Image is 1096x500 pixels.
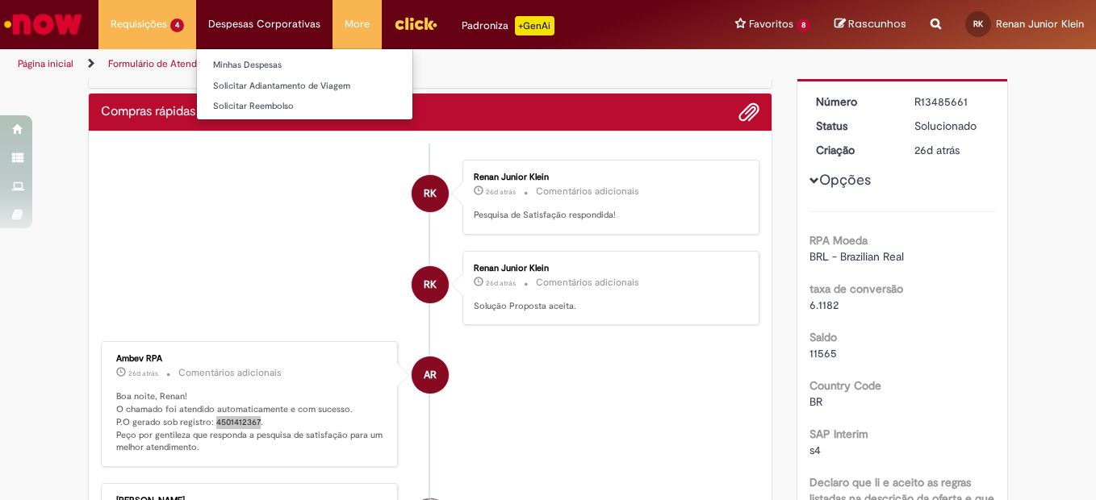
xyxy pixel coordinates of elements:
span: 4 [170,19,184,32]
span: 6.1182 [809,298,839,312]
ul: Trilhas de página [12,49,718,79]
div: Ambev RPA [412,356,449,394]
span: 26d atrás [128,369,158,378]
a: Solicitar Reembolso [197,98,412,115]
span: Favoritos [749,16,793,32]
b: Saldo [809,330,837,344]
span: 26d atrás [486,187,516,197]
div: Renan Junior Klein [474,173,743,182]
span: 8 [797,19,810,32]
span: Rascunhos [848,16,906,31]
dt: Número [804,94,903,110]
div: Renan Junior Klein [412,175,449,212]
b: RPA Moeda [809,233,868,248]
p: Boa noite, Renan! O chamado foi atendido automaticamente e com sucesso. P.O gerado sob registro: ... [116,390,385,454]
time: 05/09/2025 20:11:47 [128,369,158,378]
b: Country Code [809,378,881,393]
ul: Despesas Corporativas [196,48,413,120]
p: Solução Proposta aceita. [474,300,743,313]
p: Pesquisa de Satisfação respondida! [474,209,743,222]
a: Solicitar Adiantamento de Viagem [197,77,412,95]
a: Rascunhos [835,17,906,32]
time: 06/09/2025 08:46:56 [486,278,516,288]
span: RK [424,265,437,304]
span: 26d atrás [914,143,960,157]
time: 06/09/2025 08:47:04 [486,187,516,197]
img: click_logo_yellow_360x200.png [394,11,437,35]
div: Ambev RPA [116,354,385,364]
b: taxa de conversão [809,281,903,296]
span: Requisições [111,16,167,32]
a: Formulário de Atendimento [108,57,228,70]
span: 26d atrás [486,278,516,288]
div: Padroniza [462,16,554,35]
span: AR [424,356,437,394]
span: 11565 [809,346,837,360]
span: BRL - Brazilian Real [809,249,904,264]
time: 05/09/2025 15:53:24 [914,143,960,157]
a: Página inicial [18,57,73,70]
small: Comentários adicionais [178,366,282,380]
span: More [345,16,370,32]
p: +GenAi [515,16,554,35]
span: Despesas Corporativas [208,16,320,32]
small: Comentários adicionais [536,185,639,198]
a: Minhas Despesas [197,56,412,74]
div: R13485661 [914,94,989,110]
span: s4 [809,443,821,457]
div: Renan Junior Klein [412,266,449,303]
span: Renan Junior Klein [996,17,1084,31]
h2: Compras rápidas (Speed Buy) Histórico de tíquete [101,105,268,119]
div: Solucionado [914,118,989,134]
b: SAP Interim [809,427,868,441]
dt: Status [804,118,903,134]
dt: Criação [804,142,903,158]
div: Renan Junior Klein [474,264,743,273]
img: ServiceNow [2,8,85,40]
div: 05/09/2025 15:53:24 [914,142,989,158]
span: BR [809,394,822,409]
small: Comentários adicionais [536,276,639,290]
span: RK [424,174,437,213]
button: Adicionar anexos [738,102,759,123]
span: RK [973,19,983,29]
